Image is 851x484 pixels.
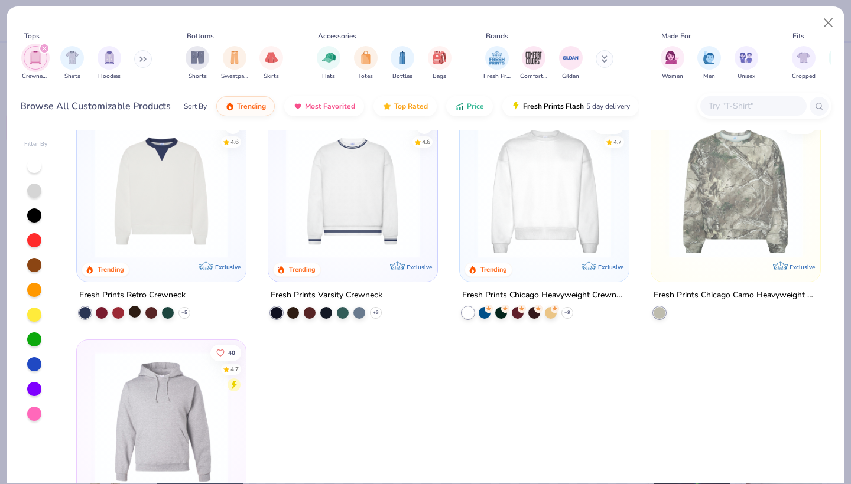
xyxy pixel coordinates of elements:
[215,263,241,271] span: Exclusive
[613,138,622,146] div: 4.7
[428,46,452,81] button: filter button
[354,46,378,81] button: filter button
[467,102,484,111] span: Price
[462,288,626,303] div: Fresh Prints Chicago Heavyweight Crewneck
[792,31,804,41] div: Fits
[103,51,116,64] img: Hoodies Image
[20,99,171,113] div: Browse All Customizable Products
[280,125,425,258] img: 4d4398e1-a86f-4e3e-85fd-b9623566810e
[559,46,583,81] button: filter button
[60,46,84,81] button: filter button
[392,72,412,81] span: Bottles
[221,72,248,81] span: Sweatpants
[391,46,414,81] button: filter button
[354,46,378,81] div: filter for Totes
[520,46,547,81] button: filter button
[486,31,508,41] div: Brands
[785,117,816,133] button: Like
[707,99,798,113] input: Try "T-Shirt"
[358,72,373,81] span: Totes
[792,46,816,81] div: filter for Cropped
[225,102,235,111] img: trending.gif
[598,263,623,271] span: Exclusive
[317,46,340,81] button: filter button
[394,102,428,111] span: Top Rated
[661,46,684,81] button: filter button
[225,117,242,133] button: Like
[703,51,716,64] img: Men Image
[446,96,493,116] button: Price
[186,46,209,81] button: filter button
[189,72,207,81] span: Shorts
[562,72,579,81] span: Gildan
[305,102,355,111] span: Most Favorited
[472,125,617,258] img: 1358499d-a160-429c-9f1e-ad7a3dc244c9
[228,51,241,64] img: Sweatpants Image
[98,46,121,81] button: filter button
[284,96,364,116] button: Most Favorited
[373,96,437,116] button: Top Rated
[221,46,248,81] div: filter for Sweatpants
[483,72,511,81] span: Fresh Prints
[98,72,121,81] span: Hoodies
[735,46,758,81] button: filter button
[661,31,691,41] div: Made For
[373,309,379,316] span: + 3
[511,102,521,111] img: flash.gif
[703,72,715,81] span: Men
[396,51,409,64] img: Bottles Image
[483,46,511,81] div: filter for Fresh Prints
[661,46,684,81] div: filter for Women
[738,72,755,81] span: Unisex
[654,288,818,303] div: Fresh Prints Chicago Camo Heavyweight Crewneck
[817,12,840,34] button: Close
[739,51,753,64] img: Unisex Image
[229,349,236,355] span: 40
[382,102,392,111] img: TopRated.gif
[259,46,283,81] div: filter for Skirts
[184,101,207,112] div: Sort By
[66,51,79,64] img: Shirts Image
[231,365,239,374] div: 4.7
[525,49,543,67] img: Comfort Colors Image
[433,51,446,64] img: Bags Image
[520,46,547,81] div: filter for Comfort Colors
[502,96,639,116] button: Fresh Prints Flash5 day delivery
[191,51,204,64] img: Shorts Image
[89,125,234,258] img: 3abb6cdb-110e-4e18-92a0-dbcd4e53f056
[520,72,547,81] span: Comfort Colors
[64,72,80,81] span: Shirts
[216,96,275,116] button: Trending
[271,288,382,303] div: Fresh Prints Varsity Crewneck
[562,49,580,67] img: Gildan Image
[265,51,278,64] img: Skirts Image
[24,140,48,149] div: Filter By
[797,51,810,64] img: Cropped Image
[564,309,570,316] span: + 9
[24,31,40,41] div: Tops
[665,51,679,64] img: Women Image
[259,46,283,81] button: filter button
[792,46,816,81] button: filter button
[488,49,506,67] img: Fresh Prints Image
[407,263,432,271] span: Exclusive
[586,100,630,113] span: 5 day delivery
[60,46,84,81] div: filter for Shirts
[29,51,42,64] img: Crewnecks Image
[264,72,279,81] span: Skirts
[237,102,266,111] span: Trending
[98,46,121,81] div: filter for Hoodies
[523,102,584,111] span: Fresh Prints Flash
[79,288,186,303] div: Fresh Prints Retro Crewneck
[186,46,209,81] div: filter for Shorts
[663,125,808,258] img: d9105e28-ed75-4fdd-addc-8b592ef863ea
[697,46,721,81] button: filter button
[181,309,187,316] span: + 5
[483,46,511,81] button: filter button
[322,72,335,81] span: Hats
[322,51,336,64] img: Hats Image
[318,31,356,41] div: Accessories
[416,117,433,133] button: Like
[231,138,239,146] div: 4.6
[735,46,758,81] div: filter for Unisex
